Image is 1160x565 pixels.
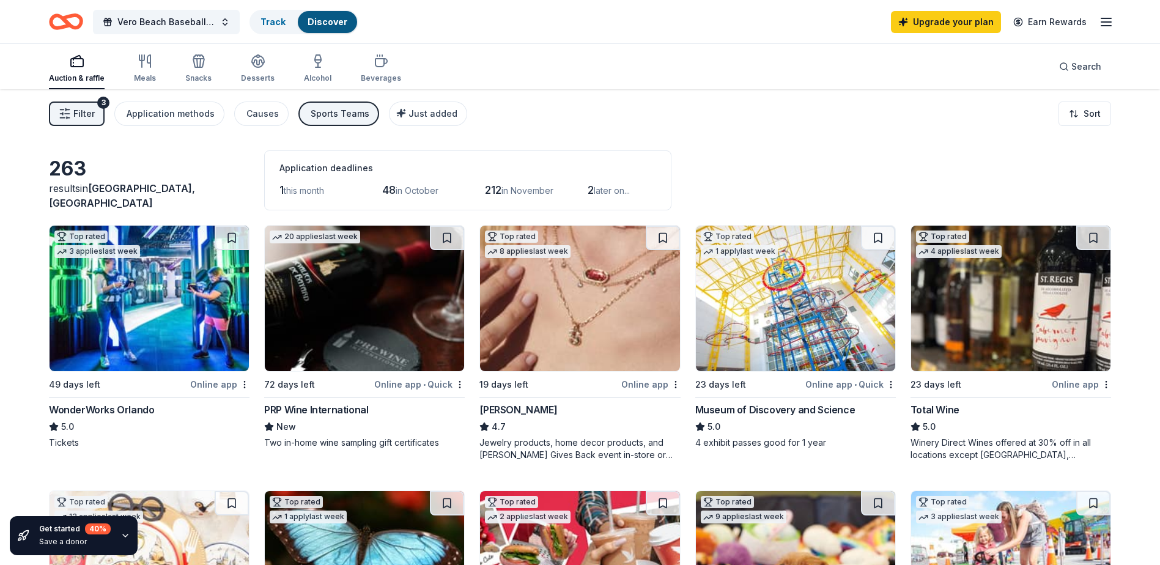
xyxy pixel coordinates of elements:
[916,245,1002,258] div: 4 applies last week
[621,377,681,392] div: Online app
[49,181,249,210] div: results
[49,157,249,181] div: 263
[264,377,315,392] div: 72 days left
[701,231,754,243] div: Top rated
[923,419,936,434] span: 5.0
[408,108,457,119] span: Just added
[479,437,680,461] div: Jewelry products, home decor products, and [PERSON_NAME] Gives Back event in-store or online (or ...
[311,106,369,121] div: Sports Teams
[260,17,286,27] a: Track
[479,402,557,417] div: [PERSON_NAME]
[73,106,95,121] span: Filter
[97,97,109,109] div: 3
[479,225,680,461] a: Image for Kendra ScottTop rated8 applieslast week19 days leftOnline app[PERSON_NAME]4.7Jewelry pr...
[389,102,467,126] button: Just added
[492,419,506,434] span: 4.7
[1052,377,1111,392] div: Online app
[480,226,679,371] img: Image for Kendra Scott
[1071,59,1101,74] span: Search
[695,377,746,392] div: 23 days left
[241,49,275,89] button: Desserts
[279,183,284,196] span: 1
[361,73,401,83] div: Beverages
[39,523,111,534] div: Get started
[501,185,553,196] span: in November
[701,511,786,523] div: 9 applies last week
[54,245,140,258] div: 3 applies last week
[54,496,108,508] div: Top rated
[49,182,195,209] span: in
[911,402,959,417] div: Total Wine
[479,377,528,392] div: 19 days left
[279,161,656,175] div: Application deadlines
[49,102,105,126] button: Filter3
[49,182,195,209] span: [GEOGRAPHIC_DATA], [GEOGRAPHIC_DATA]
[270,511,347,523] div: 1 apply last week
[276,419,296,434] span: New
[93,10,240,34] button: Vero Beach Baseball Annual Golf Tournament
[134,49,156,89] button: Meals
[361,49,401,89] button: Beverages
[246,106,279,121] div: Causes
[49,377,100,392] div: 49 days left
[891,11,1001,33] a: Upgrade your plan
[49,437,249,449] div: Tickets
[54,231,108,243] div: Top rated
[284,185,324,196] span: this month
[185,73,212,83] div: Snacks
[49,402,154,417] div: WonderWorks Orlando
[1049,54,1111,79] button: Search
[114,102,224,126] button: Application methods
[1058,102,1111,126] button: Sort
[1084,106,1101,121] span: Sort
[916,511,1002,523] div: 3 applies last week
[308,17,347,27] a: Discover
[185,49,212,89] button: Snacks
[49,225,249,449] a: Image for WonderWorks OrlandoTop rated3 applieslast week49 days leftOnline appWonderWorks Orlando...
[701,245,778,258] div: 1 apply last week
[916,496,969,508] div: Top rated
[304,73,331,83] div: Alcohol
[264,225,465,449] a: Image for PRP Wine International20 applieslast week72 days leftOnline app•QuickPRP Wine Internati...
[854,380,857,390] span: •
[423,380,426,390] span: •
[264,437,465,449] div: Two in-home wine sampling gift certificates
[374,377,465,392] div: Online app Quick
[916,231,969,243] div: Top rated
[695,437,896,449] div: 4 exhibit passes good for 1 year
[265,226,464,371] img: Image for PRP Wine International
[49,7,83,36] a: Home
[134,73,156,83] div: Meals
[39,537,111,547] div: Save a donor
[117,15,215,29] span: Vero Beach Baseball Annual Golf Tournament
[127,106,215,121] div: Application methods
[61,419,74,434] span: 5.0
[695,402,855,417] div: Museum of Discovery and Science
[588,183,594,196] span: 2
[805,377,896,392] div: Online app Quick
[485,496,538,508] div: Top rated
[190,377,249,392] div: Online app
[911,437,1111,461] div: Winery Direct Wines offered at 30% off in all locations except [GEOGRAPHIC_DATA], [GEOGRAPHIC_DAT...
[270,496,323,508] div: Top rated
[49,73,105,83] div: Auction & raffle
[49,49,105,89] button: Auction & raffle
[696,226,895,371] img: Image for Museum of Discovery and Science
[264,402,368,417] div: PRP Wine International
[911,225,1111,461] a: Image for Total WineTop rated4 applieslast week23 days leftOnline appTotal Wine5.0Winery Direct W...
[485,231,538,243] div: Top rated
[485,245,571,258] div: 8 applies last week
[304,49,331,89] button: Alcohol
[396,185,438,196] span: in October
[911,226,1110,371] img: Image for Total Wine
[382,183,396,196] span: 48
[594,185,630,196] span: later on...
[911,377,961,392] div: 23 days left
[85,523,111,534] div: 40 %
[249,10,358,34] button: TrackDiscover
[241,73,275,83] div: Desserts
[695,225,896,449] a: Image for Museum of Discovery and ScienceTop rated1 applylast week23 days leftOnline app•QuickMus...
[50,226,249,371] img: Image for WonderWorks Orlando
[485,183,501,196] span: 212
[270,231,360,243] div: 20 applies last week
